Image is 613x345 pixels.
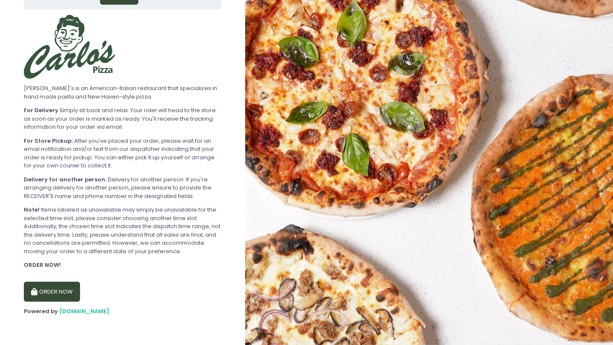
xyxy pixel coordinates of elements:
div: Powered by [24,307,221,316]
b: Delivery for another person: [24,175,106,184]
img: Carlo's [24,15,115,79]
div: Items labeled as unavailable may simply be unavailable for the selected time slot; please conside... [24,206,221,255]
div: ORDER NOW! [24,261,221,269]
div: Simply sit back and relax. Your rider will head to the store as soon as your order is marked as r... [24,106,221,131]
b: Note! [24,206,40,214]
div: Delivery for another person: If you're arranging delivery for another person, please ensure to pr... [24,175,221,201]
div: After you've placed your order, please wait for an email notification and/or text from our dispat... [24,137,221,170]
b: For Delivery [24,106,58,114]
a: [DOMAIN_NAME] [59,307,109,315]
button: ORDER NOW [24,282,80,302]
div: [PERSON_NAME]'s is an American-Italian restaurant that specializes in hand made pasta and New Hav... [24,84,221,101]
b: For Store Pickup: [24,137,73,145]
